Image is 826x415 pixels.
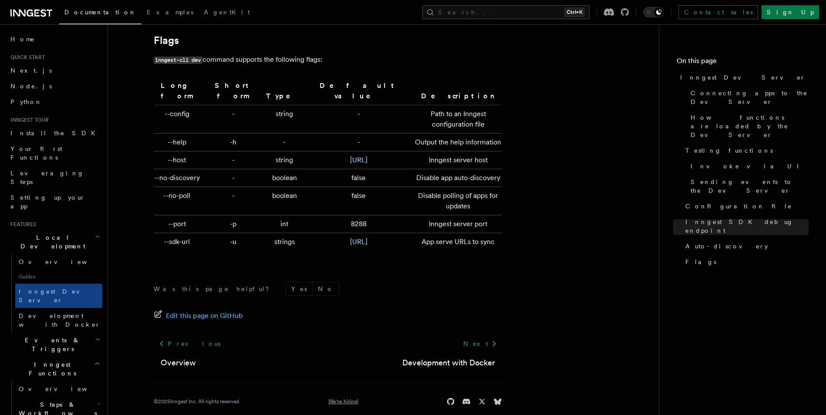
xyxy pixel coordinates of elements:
[10,194,85,210] span: Setting up your app
[411,151,502,169] td: Inngest server host
[15,308,102,332] a: Development with Docker
[306,105,411,134] td: -
[7,54,45,61] span: Quick start
[565,8,584,17] kbd: Ctrl+K
[263,215,306,233] td: int
[166,310,243,322] span: Edit this page on GitHub
[680,73,806,82] span: Inngest Dev Server
[154,215,204,233] td: --port
[411,233,502,251] td: App serve URLs to sync
[7,63,102,78] a: Next.js
[306,134,411,151] td: -
[7,357,102,381] button: Inngest Functions
[691,89,809,106] span: Connecting apps to the Dev Server
[15,254,102,270] a: Overview
[204,105,263,134] td: -
[677,70,809,85] a: Inngest Dev Server
[10,170,84,185] span: Leveraging Steps
[7,117,49,124] span: Inngest tour
[10,98,42,105] span: Python
[161,81,193,100] strong: Long form
[7,31,102,47] a: Home
[313,282,339,295] button: No
[263,151,306,169] td: string
[10,35,35,44] span: Home
[682,238,809,254] a: Auto-discovery
[411,187,502,215] td: Disable polling of apps for updates
[762,5,819,19] a: Sign Up
[154,134,204,151] td: --help
[19,288,93,304] span: Inngest Dev Server
[7,254,102,332] div: Local Development
[147,9,193,16] span: Examples
[402,357,495,369] a: Development with Docker
[204,134,263,151] td: -h
[15,270,102,284] span: Guides
[677,56,809,70] h4: On this page
[142,3,199,23] a: Examples
[204,169,263,187] td: -
[685,202,792,211] span: Configuration file
[7,78,102,94] a: Node.js
[682,214,809,238] a: Inngest SDK debug endpoint
[19,258,108,265] span: Overview
[7,336,95,353] span: Events & Triggers
[7,141,102,165] a: Your first Functions
[687,85,809,110] a: Connecting apps to the Dev Server
[421,92,495,100] strong: Description
[263,105,306,134] td: string
[306,169,411,187] td: false
[350,156,367,164] a: [URL]
[411,105,502,134] td: Path to an Inngest configuration file
[154,54,502,66] p: command supports the following flags:
[691,177,809,195] span: Sending events to the Dev Server
[350,238,367,246] a: [URL]
[685,258,716,266] span: Flags
[204,151,263,169] td: -
[7,94,102,110] a: Python
[685,242,768,251] span: Auto-discovery
[687,174,809,198] a: Sending events to the Dev Server
[682,254,809,270] a: Flags
[154,187,204,215] td: --no-poll
[682,198,809,214] a: Configuration file
[7,233,95,251] span: Local Development
[7,165,102,190] a: Leveraging Steps
[19,312,101,328] span: Development with Docker
[687,110,809,143] a: How functions are loaded by the Dev Server
[199,3,255,23] a: AgentKit
[10,67,52,74] span: Next.js
[15,381,102,397] a: Overview
[154,233,204,251] td: --sdk-url
[19,385,108,392] span: Overview
[154,57,202,64] code: inngest-cli dev
[7,360,94,378] span: Inngest Functions
[691,113,809,139] span: How functions are loaded by the Dev Server
[204,233,263,251] td: -u
[161,357,196,369] a: Overview
[687,158,809,174] a: Invoke via UI
[154,151,204,169] td: --host
[411,169,502,187] td: Disable app auto-discovery
[422,5,590,19] button: Search...Ctrl+K
[7,332,102,357] button: Events & Triggers
[204,9,250,16] span: AgentKit
[10,130,101,137] span: Install the SDK
[411,215,502,233] td: Inngest server port
[685,218,809,235] span: Inngest SDK debug endpoint
[263,187,306,215] td: boolean
[328,398,358,405] a: We're hiring!
[154,284,275,293] p: Was this page helpful?
[306,187,411,215] td: false
[7,125,102,141] a: Install the SDK
[682,143,809,158] a: Testing functions
[320,81,398,100] strong: Default value
[263,169,306,187] td: boolean
[154,105,204,134] td: --config
[154,310,243,322] a: Edit this page on GitHub
[306,215,411,233] td: 8288
[154,169,204,187] td: --no-discovery
[204,215,263,233] td: -p
[10,83,52,90] span: Node.js
[64,9,136,16] span: Documentation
